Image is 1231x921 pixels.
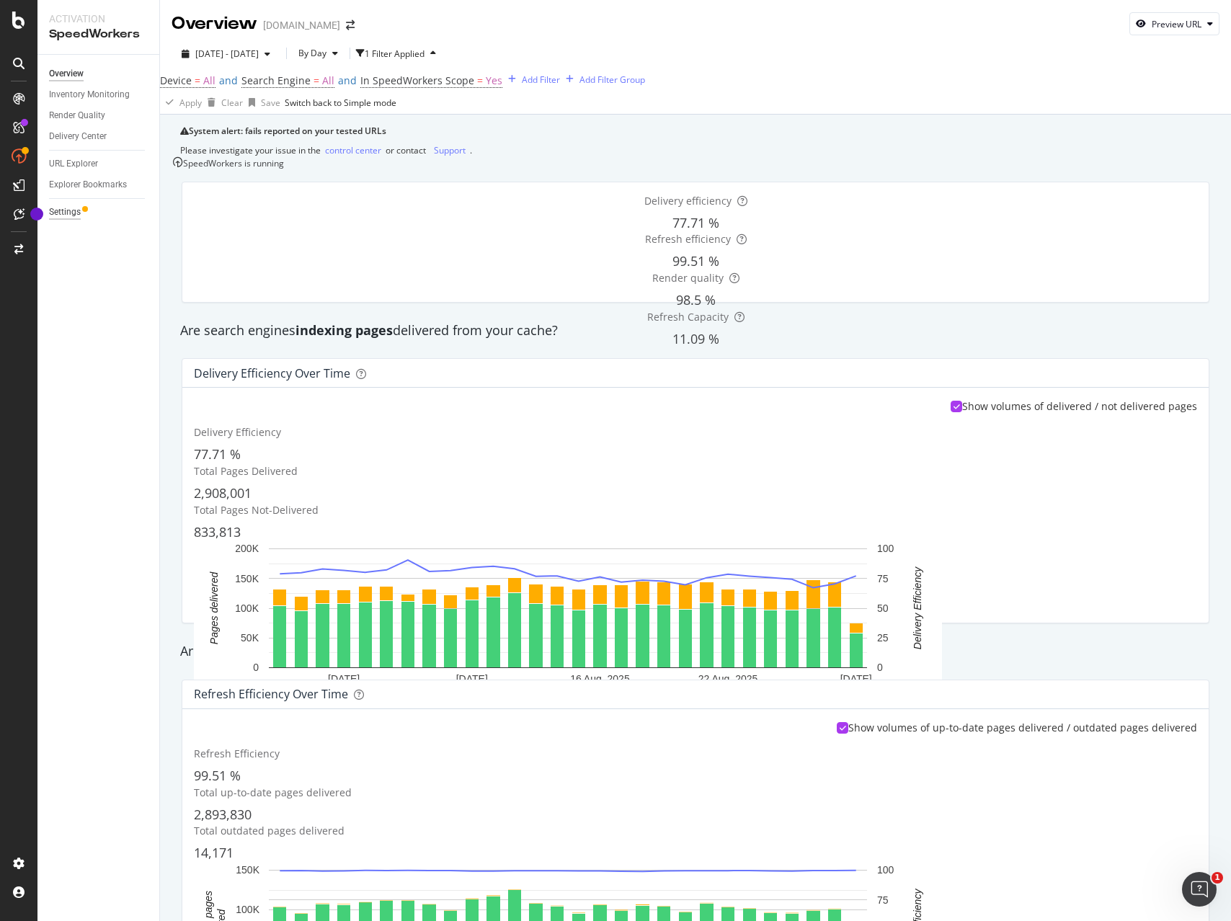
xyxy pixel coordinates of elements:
[219,74,238,87] span: and
[49,156,98,172] div: URL Explorer
[241,74,311,87] span: Search Engine
[434,144,466,156] div: Support
[49,87,130,102] div: Inventory Monitoring
[522,74,560,86] div: Add Filter
[49,205,81,220] div: Settings
[877,864,894,876] text: 100
[365,48,425,60] div: 1 Filter Applied
[189,125,1211,138] div: System alert: fails reported on your tested URLs
[877,573,889,584] text: 75
[877,543,894,555] text: 100
[235,573,259,584] text: 150K
[243,91,280,114] button: Save
[221,97,243,109] div: Clear
[194,687,348,701] div: Refresh Efficiency over time
[235,602,259,614] text: 100K
[579,74,645,86] div: Add Filter Group
[560,71,645,88] button: Add Filter Group
[647,310,729,324] span: Refresh Capacity
[356,42,442,65] button: 1 Filter Applied
[502,71,560,88] button: Add Filter
[338,74,357,87] span: and
[49,108,105,123] div: Render Quality
[194,503,319,517] span: Total Pages Not-Delivered
[49,156,149,172] a: URL Explorer
[194,484,252,502] span: 2,908,001
[293,47,326,59] span: By Day
[645,232,731,246] span: Refresh efficiency
[285,97,396,109] div: Switch back to Simple mode
[49,87,149,102] a: Inventory Monitoring
[49,12,148,26] div: Activation
[194,767,241,784] span: 99.51 %
[486,74,502,87] span: Yes
[180,125,1211,157] div: warning banner
[208,571,220,645] text: Pages delivered
[840,674,872,685] text: [DATE]
[672,330,719,347] span: 11.09 %
[477,74,483,87] span: =
[877,602,889,614] text: 50
[195,48,259,60] span: [DATE] - [DATE]
[194,464,298,478] span: Total Pages Delivered
[49,129,149,144] a: Delivery Center
[194,824,345,837] span: Total outdated pages delivered
[49,177,149,192] a: Explorer Bookmarks
[1182,872,1217,907] iframe: Intercom live chat
[173,321,1218,340] div: Are search engines delivered from your cache?
[314,74,319,87] span: =
[172,47,280,61] button: [DATE] - [DATE]
[236,864,259,876] text: 150K
[241,633,259,644] text: 50K
[570,674,630,685] text: 16 Aug. 2025
[321,143,386,157] button: control center
[194,844,234,861] span: 14,171
[346,20,355,30] div: arrow-right-arrow-left
[49,177,127,192] div: Explorer Bookmarks
[194,366,350,381] div: Delivery Efficiency over time
[280,91,401,114] button: Switch back to Simple mode
[325,144,381,156] div: control center
[173,642,1218,661] div: Are search engines indexing ?
[644,194,732,208] span: Delivery efficiency
[877,633,889,644] text: 25
[328,674,360,685] text: [DATE]
[49,66,84,81] div: Overview
[877,662,883,674] text: 0
[848,721,1197,735] div: Show volumes of up-to-date pages delivered / outdated pages delivered
[30,208,43,221] div: Tooltip anchor
[180,143,1211,157] div: Please investigate your issue in the or contact .
[194,425,281,439] span: Delivery Efficiency
[49,66,149,81] a: Overview
[183,157,284,169] div: SpeedWorkers is running
[322,74,334,87] span: All
[203,74,215,87] span: All
[261,97,280,109] div: Save
[672,214,719,231] span: 77.71 %
[172,12,257,36] div: Overview
[160,74,192,87] span: Device
[195,74,200,87] span: =
[1129,12,1219,35] button: Preview URL
[194,541,942,690] svg: A chart.
[49,205,149,220] a: Settings
[1152,18,1201,30] div: Preview URL
[49,108,149,123] a: Render Quality
[672,252,719,270] span: 99.51 %
[263,18,340,32] div: [DOMAIN_NAME]
[49,129,107,144] div: Delivery Center
[253,662,259,674] text: 0
[456,674,488,685] text: [DATE]
[430,143,470,157] button: Support
[194,786,352,799] span: Total up-to-date pages delivered
[293,42,344,65] button: By Day
[49,26,148,43] div: SpeedWorkers
[194,523,241,540] span: 833,813
[1212,872,1223,884] span: 1
[877,894,889,906] text: 75
[236,904,259,915] text: 100K
[160,91,202,114] button: Apply
[676,291,716,308] span: 98.5 %
[179,97,202,109] div: Apply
